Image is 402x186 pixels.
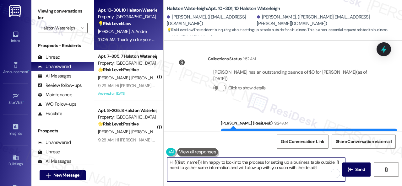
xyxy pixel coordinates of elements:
div: Prospects [31,128,94,134]
i:  [348,167,353,172]
label: Viewing conversations for [38,6,88,23]
div: All Messages [38,158,71,165]
div: [PERSON_NAME]. ([PERSON_NAME][EMAIL_ADDRESS][PERSON_NAME][DOMAIN_NAME]) [257,14,397,27]
a: Inbox [3,29,28,46]
div: [PERSON_NAME] (ResiDesk) [221,120,397,129]
strong: 💡 Risk Level: Low [98,21,131,26]
a: Insights • [3,121,28,138]
label: Click to show details [228,85,265,91]
strong: 💡 Risk Level: Low [167,27,193,32]
div: Property: [GEOGRAPHIC_DATA] [98,60,156,66]
div: Escalate [38,110,62,117]
div: [PERSON_NAME] has an outstanding balance of $0 for [PERSON_NAME] (as of [DATE]) [213,69,373,82]
span: Share Conversation via email [336,138,392,145]
div: Unread [38,149,60,155]
span: [PERSON_NAME] [98,75,131,81]
i:  [384,167,388,172]
a: Buildings [3,152,28,169]
div: [PERSON_NAME]. ([EMAIL_ADDRESS][DOMAIN_NAME]) [167,14,255,27]
div: Apt. 10~301, 10 Halston Waterleigh [98,7,156,13]
input: All communities [41,23,78,33]
span: [PERSON_NAME] [98,129,131,135]
span: New Message [53,172,79,178]
span: [PERSON_NAME] [98,29,131,34]
strong: 🌟 Risk Level: Positive [98,121,139,127]
div: Unread [38,54,60,61]
div: Apt. 7~305, 7 Halston Waterleigh [98,53,156,60]
b: Halston Waterleigh: Apt. 10~301, 10 Halston Waterleigh [167,5,280,12]
span: : The resident is inquiring about setting up a table outside for a business. This is a non-essent... [167,27,402,40]
button: Share Conversation via email [332,135,396,149]
span: [PERSON_NAME] [131,129,163,135]
span: • [22,130,23,135]
div: Archived on [DATE] [97,90,157,98]
img: ResiDesk Logo [9,5,22,17]
textarea: To enrich screen reader interactions, please activate Accessibility in Grammarly extension settings [167,158,345,181]
div: Unanswered [38,139,71,146]
button: Send [342,162,371,177]
div: Property: [GEOGRAPHIC_DATA] [98,114,156,120]
span: • [28,69,29,73]
div: All Messages [38,73,71,79]
span: • [23,99,24,104]
span: A. Andre [131,29,147,34]
div: Maintenance [38,92,72,98]
span: Get Conversation Link [281,138,324,145]
span: Send [355,166,365,173]
div: Apt. 8~205, 8 Halston Waterleigh [98,107,156,114]
button: Get Conversation Link [277,135,328,149]
i:  [81,25,84,30]
i:  [46,173,51,178]
div: Prospects + Residents [31,42,94,49]
div: 1:52 AM [242,56,256,62]
div: 9:24 AM [273,120,288,126]
a: Site Visit • [3,91,28,108]
div: Property: [GEOGRAPHIC_DATA] [98,13,156,20]
div: Unanswered [38,63,71,70]
div: Collections Status [208,56,242,62]
div: Review follow-ups [38,82,82,89]
span: [PERSON_NAME] [131,75,163,81]
button: New Message [40,170,86,180]
strong: 🌟 Risk Level: Positive [98,67,139,72]
div: WO Follow-ups [38,101,76,108]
